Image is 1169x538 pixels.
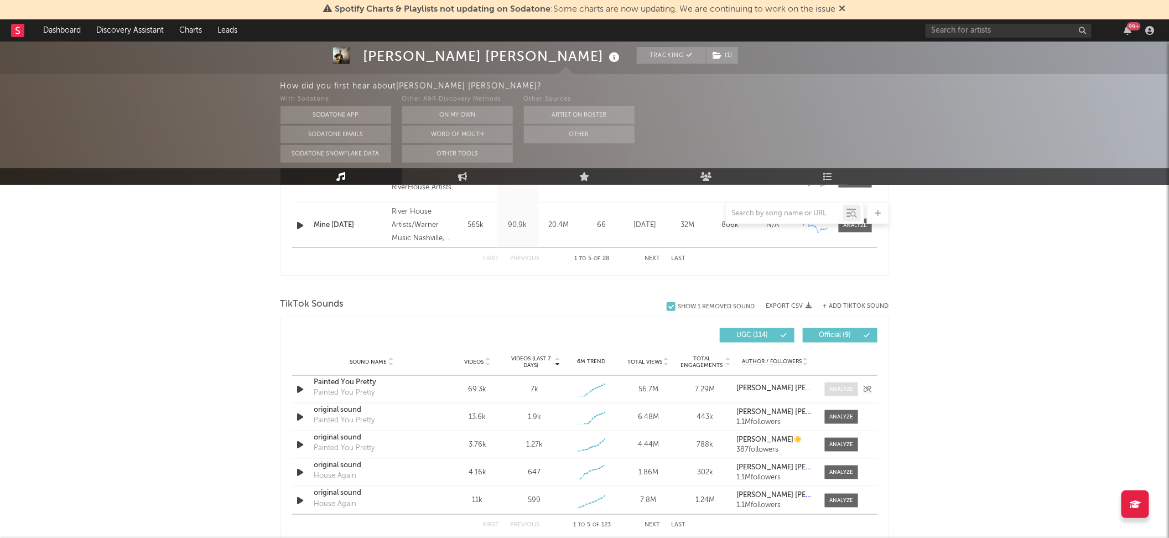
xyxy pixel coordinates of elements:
[706,47,739,64] span: ( 1 )
[172,19,210,42] a: Charts
[314,443,375,454] div: Painted You Pretty
[280,145,391,163] button: Sodatone Snowflake Data
[679,439,731,451] div: 788k
[580,256,586,261] span: to
[500,220,536,231] div: 90.9k
[926,24,1092,38] input: Search for artists
[524,93,635,106] div: Other Sources
[645,523,661,529] button: Next
[541,220,577,231] div: 20.4M
[810,332,861,339] span: Official ( 9 )
[679,412,731,423] div: 443k
[335,5,551,14] span: Spotify Charts & Playlists not updating on Sodatone
[524,126,635,143] button: Other
[350,359,387,365] span: Sound Name
[314,432,430,443] a: original sound
[314,488,430,499] a: original sound
[720,328,794,343] button: UGC(114)
[622,467,674,478] div: 1.86M
[528,495,541,506] div: 599
[736,418,813,426] div: 1.1M followers
[622,384,674,395] div: 56.7M
[678,303,755,311] div: Show 1 Removed Sound
[712,220,749,231] div: 806k
[627,359,662,365] span: Total Views
[736,501,813,509] div: 1.1M followers
[511,523,540,529] button: Previous
[402,93,513,106] div: Other A&R Discovery Methods
[210,19,245,42] a: Leads
[766,303,812,309] button: Export CSV
[458,220,494,231] div: 565k
[839,5,846,14] span: Dismiss
[484,256,500,262] button: First
[562,519,623,532] div: 1 5 123
[452,412,503,423] div: 13.6k
[314,387,375,399] div: Painted You Pretty
[812,303,889,309] button: + Add TikTok Sound
[528,412,541,423] div: 1.9k
[280,298,344,311] span: TikTok Sounds
[452,384,503,395] div: 69.3k
[594,256,601,261] span: of
[672,523,686,529] button: Last
[706,47,738,64] button: (1)
[755,220,792,231] div: N/A
[314,460,430,471] a: original sound
[280,106,391,124] button: Sodatone App
[484,523,500,529] button: First
[528,467,541,478] div: 647
[736,436,813,444] a: [PERSON_NAME]☀️
[452,495,503,506] div: 11k
[314,415,375,426] div: Painted You Pretty
[1127,22,1141,30] div: 99 +
[402,145,513,163] button: Other Tools
[679,495,731,506] div: 1.24M
[583,220,621,231] div: 66
[622,495,674,506] div: 7.8M
[565,358,617,366] div: 6M Trend
[402,106,513,124] button: On My Own
[736,385,852,392] strong: [PERSON_NAME] [PERSON_NAME]
[89,19,172,42] a: Discovery Assistant
[736,464,852,471] strong: [PERSON_NAME] [PERSON_NAME]
[823,303,889,309] button: + Add TikTok Sound
[392,205,452,245] div: River House Artists/Warner Music Nashville, © 2025 River House Artists under exclusive license to...
[579,523,585,528] span: to
[526,439,543,451] div: 1.27k
[511,256,540,262] button: Previous
[736,464,813,472] a: [PERSON_NAME] [PERSON_NAME]
[736,436,802,443] strong: [PERSON_NAME]☀️
[622,439,674,451] div: 4.44M
[452,467,503,478] div: 4.16k
[679,355,724,369] span: Total Engagements
[627,220,664,231] div: [DATE]
[335,5,836,14] span: : Some charts are now updating. We are continuing to work on the issue
[736,446,813,454] div: 387 followers
[562,252,623,266] div: 1 5 28
[314,405,430,416] a: original sound
[1124,26,1131,35] button: 99+
[465,359,484,365] span: Videos
[742,358,802,365] span: Author / Followers
[726,209,843,218] input: Search by song name or URL
[622,412,674,423] div: 6.48M
[314,377,430,388] a: Painted You Pretty
[736,408,813,416] a: [PERSON_NAME] [PERSON_NAME]
[314,499,357,510] div: House Again
[637,47,706,64] button: Tracking
[736,492,852,499] strong: [PERSON_NAME] [PERSON_NAME]
[314,220,387,231] a: Mine [DATE]
[727,332,778,339] span: UGC ( 114 )
[508,355,553,369] span: Videos (last 7 days)
[645,256,661,262] button: Next
[672,256,686,262] button: Last
[679,384,731,395] div: 7.29M
[280,93,391,106] div: With Sodatone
